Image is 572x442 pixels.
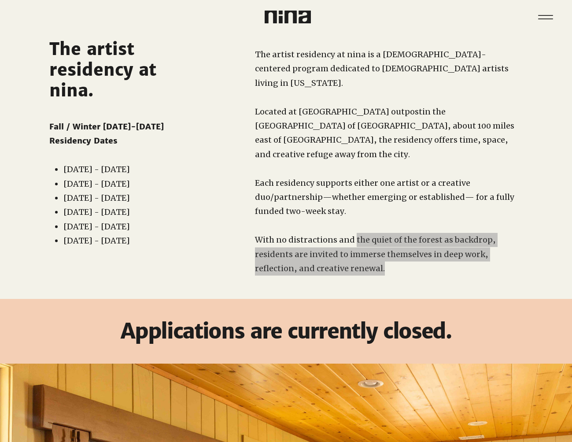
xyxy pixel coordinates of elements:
[63,236,130,246] span: [DATE] - [DATE]
[532,4,559,30] nav: Site
[255,49,509,88] span: The artist residency at nina is a [DEMOGRAPHIC_DATA]-centered program dedicated to [DEMOGRAPHIC_D...
[63,221,130,232] span: [DATE] - [DATE]
[255,235,496,273] span: With no distractions and the quiet of the forest as backdrop, residents are invited to immerse th...
[63,207,130,217] span: [DATE] - [DATE]
[49,39,156,101] span: The artist residency at nina.
[63,193,130,203] span: [DATE] - [DATE]
[255,107,514,159] span: in the [GEOGRAPHIC_DATA] of [GEOGRAPHIC_DATA], about 100 miles east of [GEOGRAPHIC_DATA], the res...
[63,179,130,189] span: [DATE] - [DATE]
[70,319,502,344] h3: Applications are currently closed.
[532,4,559,30] button: Menu
[255,178,514,217] span: Each residency supports either one artist or a creative duo/partnership—whether emerging or estab...
[63,164,130,174] span: [DATE] - [DATE]
[255,107,422,117] span: Located at [GEOGRAPHIC_DATA] outpost
[49,122,164,146] span: Fall / Winter [DATE]-[DATE] Residency Dates
[265,11,311,23] img: Nina Logo CMYK_Charcoal.png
